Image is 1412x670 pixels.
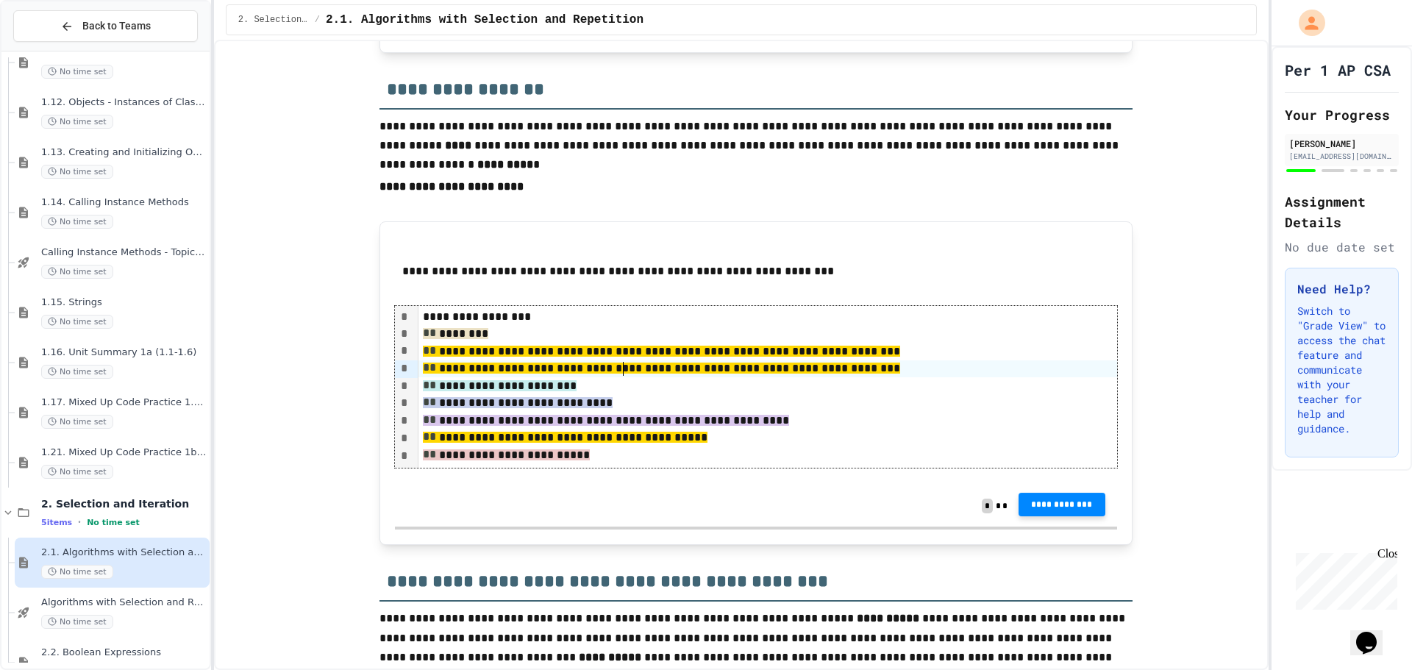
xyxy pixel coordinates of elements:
[41,146,207,159] span: 1.13. Creating and Initializing Objects: Constructors
[6,6,101,93] div: Chat with us now!Close
[41,115,113,129] span: No time set
[41,396,207,409] span: 1.17. Mixed Up Code Practice 1.1-1.6
[41,646,207,659] span: 2.2. Boolean Expressions
[41,565,113,579] span: No time set
[41,446,207,459] span: 1.21. Mixed Up Code Practice 1b (1.7-1.15)
[1297,280,1386,298] h3: Need Help?
[41,518,72,527] span: 5 items
[41,415,113,429] span: No time set
[1350,611,1397,655] iframe: chat widget
[1283,6,1329,40] div: My Account
[41,497,207,510] span: 2. Selection and Iteration
[41,246,207,259] span: Calling Instance Methods - Topic 1.14
[315,14,320,26] span: /
[13,10,198,42] button: Back to Teams
[82,18,151,34] span: Back to Teams
[1285,60,1391,80] h1: Per 1 AP CSA
[41,96,207,109] span: 1.12. Objects - Instances of Classes
[41,365,113,379] span: No time set
[78,516,81,528] span: •
[41,215,113,229] span: No time set
[326,11,643,29] span: 2.1. Algorithms with Selection and Repetition
[41,315,113,329] span: No time set
[1285,238,1399,256] div: No due date set
[41,615,113,629] span: No time set
[1289,151,1394,162] div: [EMAIL_ADDRESS][DOMAIN_NAME]
[41,346,207,359] span: 1.16. Unit Summary 1a (1.1-1.6)
[41,465,113,479] span: No time set
[41,296,207,309] span: 1.15. Strings
[41,65,113,79] span: No time set
[1289,137,1394,150] div: [PERSON_NAME]
[41,596,207,609] span: Algorithms with Selection and Repetition - Topic 2.1
[41,165,113,179] span: No time set
[1290,547,1397,610] iframe: chat widget
[1285,191,1399,232] h2: Assignment Details
[41,265,113,279] span: No time set
[1297,304,1386,436] p: Switch to "Grade View" to access the chat feature and communicate with your teacher for help and ...
[238,14,309,26] span: 2. Selection and Iteration
[41,546,207,559] span: 2.1. Algorithms with Selection and Repetition
[87,518,140,527] span: No time set
[1285,104,1399,125] h2: Your Progress
[41,196,207,209] span: 1.14. Calling Instance Methods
